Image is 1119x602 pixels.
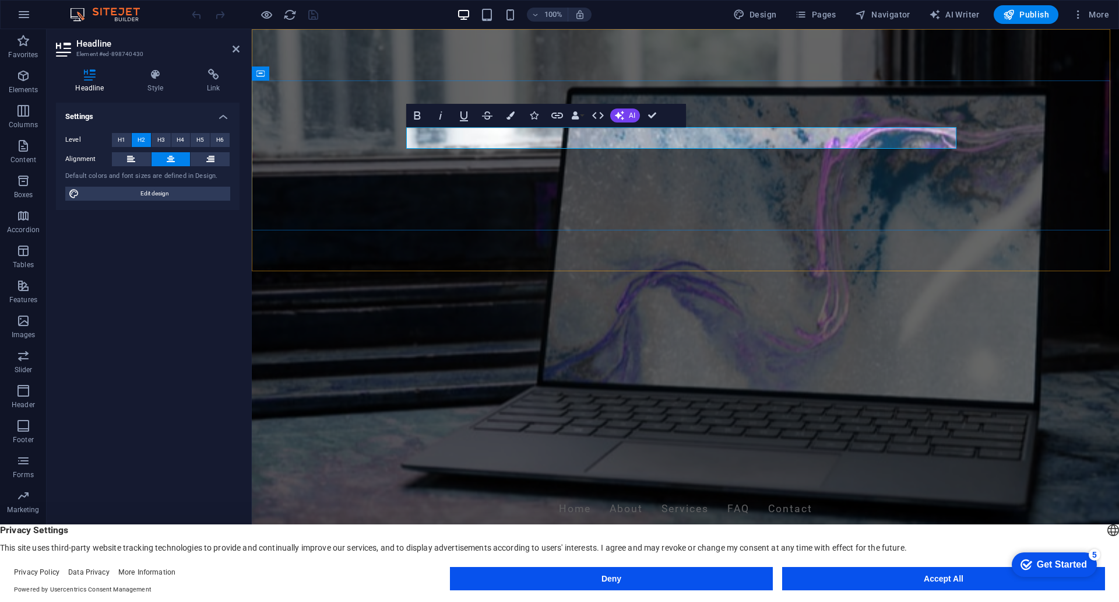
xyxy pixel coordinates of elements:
button: Click here to leave preview mode and continue editing [259,8,273,22]
button: Colors [499,104,522,127]
div: Default colors and font sizes are defined in Design. [65,171,230,181]
button: Publish [994,5,1058,24]
p: Favorites [8,50,38,60]
h6: 100% [544,8,563,22]
button: More [1068,5,1114,24]
button: Underline (Ctrl+U) [453,104,475,127]
span: Publish [1003,9,1049,20]
p: Header [12,400,35,409]
button: reload [283,8,297,22]
label: Alignment [65,152,112,166]
button: Pages [790,5,840,24]
p: Elements [9,85,38,94]
p: Forms [13,470,34,480]
button: Strikethrough [476,104,498,127]
button: Design [729,5,782,24]
button: H3 [152,133,171,147]
button: Edit design [65,187,230,201]
button: H1 [112,133,131,147]
button: Link [546,104,568,127]
img: Editor Logo [67,8,154,22]
span: H3 [157,133,165,147]
button: Navigator [850,5,915,24]
h4: Link [188,69,240,93]
button: HTML [587,104,609,127]
h4: Settings [56,103,240,124]
span: AI [629,112,635,119]
label: Level [65,133,112,147]
button: Data Bindings [569,104,586,127]
p: Content [10,155,36,164]
p: Marketing [7,505,39,514]
button: H6 [210,133,230,147]
div: Get Started [31,13,82,23]
p: Features [9,295,37,304]
i: Reload page [283,8,297,22]
p: Footer [13,435,34,444]
h3: Element #ed-898740430 [76,49,216,60]
p: Accordion [7,225,40,235]
div: 5 [83,2,95,14]
span: H5 [196,133,204,147]
p: Slider [15,365,33,374]
p: Tables [13,260,34,269]
div: Get Started 5 items remaining, 0% complete [6,6,92,30]
span: H1 [118,133,125,147]
i: On resize automatically adjust zoom level to fit chosen device. [575,9,585,20]
button: H5 [191,133,210,147]
button: AI Writer [924,5,984,24]
span: H2 [138,133,145,147]
p: Boxes [14,190,33,199]
h4: Style [128,69,188,93]
button: H4 [171,133,191,147]
p: Columns [9,120,38,129]
button: Bold (Ctrl+B) [406,104,428,127]
h2: Headline [76,38,240,49]
span: Design [733,9,777,20]
button: Confirm (Ctrl+⏎) [641,104,663,127]
button: H2 [132,133,151,147]
span: More [1072,9,1109,20]
span: Navigator [855,9,910,20]
button: Italic (Ctrl+I) [430,104,452,127]
div: Design (Ctrl+Alt+Y) [729,5,782,24]
button: AI [610,108,640,123]
h4: Headline [56,69,128,93]
p: Images [12,330,36,339]
span: AI Writer [929,9,980,20]
button: 100% [527,8,568,22]
span: H4 [177,133,184,147]
button: Icons [523,104,545,127]
span: H6 [216,133,224,147]
span: Pages [795,9,836,20]
span: Edit design [83,187,227,201]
